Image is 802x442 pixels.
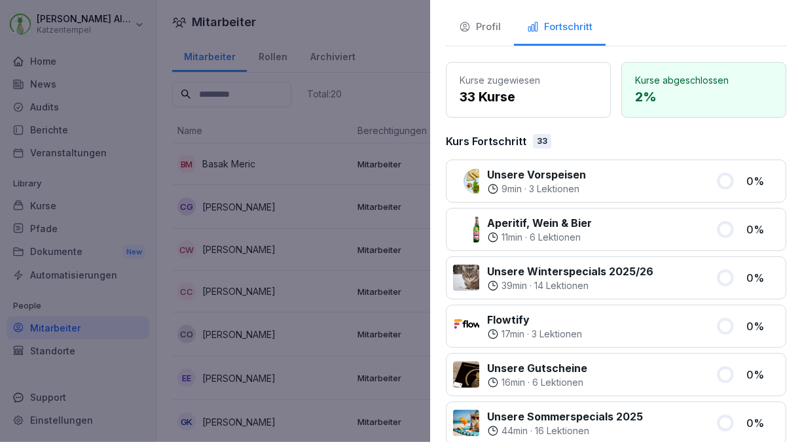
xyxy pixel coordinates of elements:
[460,73,597,87] p: Kurse zugewiesen
[501,376,525,389] p: 16 min
[487,360,587,376] p: Unsere Gutscheine
[487,215,592,231] p: Aperitif, Wein & Bier
[487,182,586,195] div: ·
[535,424,589,437] p: 16 Lektionen
[529,182,579,195] p: 3 Lektionen
[487,312,582,328] p: Flowtify
[532,328,582,341] p: 3 Lektionen
[487,376,587,389] div: ·
[527,20,592,35] div: Fortschritt
[487,279,653,292] div: ·
[487,231,592,244] div: ·
[487,409,643,424] p: Unsere Sommerspecials 2025
[501,279,527,292] p: 39 min
[487,328,582,341] div: ·
[446,133,526,149] p: Kurs Fortschritt
[746,367,779,382] p: 0 %
[530,231,581,244] p: 6 Lektionen
[501,182,522,195] p: 9 min
[501,424,528,437] p: 44 min
[534,279,589,292] p: 14 Lektionen
[459,20,501,35] div: Profil
[501,328,524,341] p: 17 min
[501,231,522,244] p: 11 min
[446,10,514,46] button: Profil
[746,173,779,189] p: 0 %
[533,134,551,148] div: 33
[487,167,586,182] p: Unsere Vorspeisen
[514,10,606,46] button: Fortschritt
[532,376,583,389] p: 6 Lektionen
[746,318,779,334] p: 0 %
[746,270,779,286] p: 0 %
[746,415,779,431] p: 0 %
[635,73,773,87] p: Kurse abgeschlossen
[635,87,773,107] p: 2 %
[487,424,643,437] div: ·
[460,87,597,107] p: 33 Kurse
[487,263,653,279] p: Unsere Winterspecials 2025/26
[746,222,779,237] p: 0 %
